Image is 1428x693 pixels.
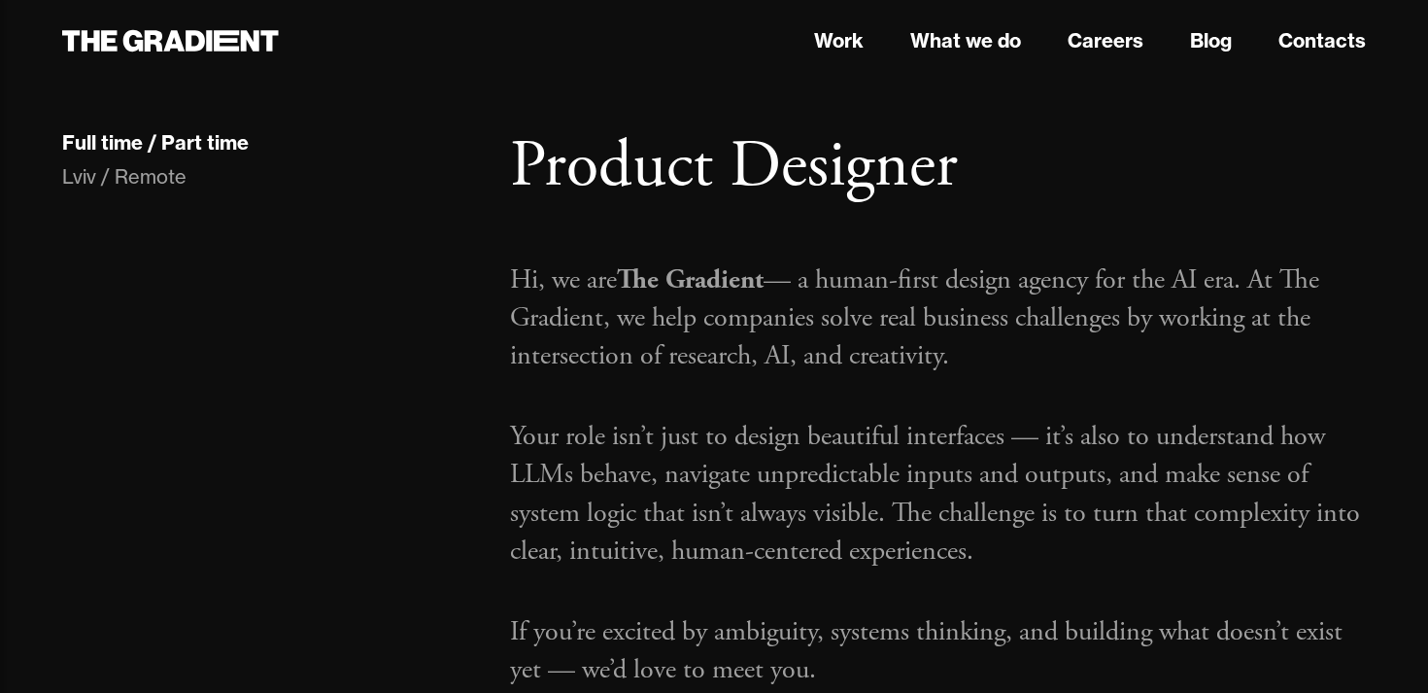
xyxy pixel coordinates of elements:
[510,418,1366,571] p: Your role isn’t just to design beautiful interfaces — it’s also to understand how LLMs behave, na...
[1190,26,1232,55] a: Blog
[814,26,864,55] a: Work
[62,163,471,191] div: Lviv / Remote
[910,26,1021,55] a: What we do
[510,261,1366,376] p: Hi, we are — a human-first design agency for the AI era. At The Gradient, we help companies solve...
[62,130,249,156] div: Full time / Part time
[1278,26,1366,55] a: Contacts
[510,127,1366,207] h1: Product Designer
[1068,26,1143,55] a: Careers
[617,262,764,297] strong: The Gradient
[510,613,1366,689] p: If you’re excited by ambiguity, systems thinking, and building what doesn’t exist yet — we’d love...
